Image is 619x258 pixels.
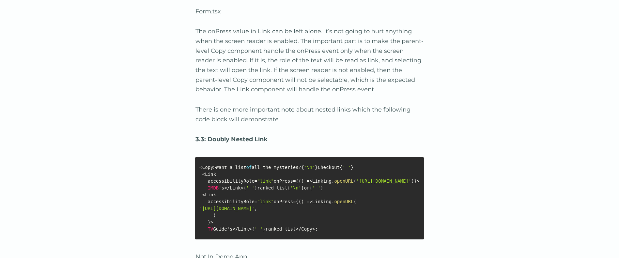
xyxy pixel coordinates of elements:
span: > [210,220,213,225]
strong: 3.3: Doubly Nested Link [195,136,268,143]
span: > [417,178,419,184]
span: } [320,185,323,190]
span: > [213,165,216,170]
span: > [312,226,315,232]
span: ( [353,178,356,184]
span: < [296,226,298,232]
span: < [224,185,227,190]
span: . [332,199,334,204]
span: { [340,165,342,170]
span: ' ' [246,185,255,190]
span: { [296,178,298,184]
span: ' ' [312,185,320,190]
span: { [296,199,298,204]
span: ) [301,199,304,204]
span: ) [411,178,414,184]
span: > [241,185,243,190]
p: There is one more important note about nested links which the following code block will demonstrate. [195,105,424,124]
span: = [255,199,257,204]
p: The onPress value in Link can be left alone. It’s not going to hurt anything when the screen read... [195,27,424,95]
span: = [293,199,296,204]
span: < [232,226,235,232]
span: '\n' [304,165,315,170]
span: { [301,165,304,170]
span: ) [213,213,216,218]
span: } [414,178,417,184]
span: '[URL][DOMAIN_NAME]' [199,206,255,211]
span: > [249,226,252,232]
span: "link" [257,178,274,184]
span: ; [315,226,317,232]
span: TV [208,226,213,232]
span: ( [353,199,356,204]
span: { [310,185,312,190]
span: of [246,165,252,170]
span: } [208,220,210,225]
span: / [227,185,230,190]
span: ( [299,178,301,184]
span: { [243,185,246,190]
span: = [255,178,257,184]
span: } [263,226,265,232]
span: ) [301,178,304,184]
span: . [332,178,334,184]
span: } [351,165,353,170]
code: Copy Want a list all the mysteries Checkout Link accessibilityRole onPress Linking 's Link ranked... [197,162,422,235]
span: openURL [334,199,353,204]
span: ' ' [343,165,351,170]
span: IMDB [208,185,219,190]
span: openURL [334,178,353,184]
span: < [202,192,205,197]
span: '\n' [290,185,302,190]
span: < [202,172,205,177]
span: => [307,199,312,204]
span: ' ' [255,226,263,232]
span: < [199,165,202,170]
span: ( [299,199,301,204]
span: '[URL][DOMAIN_NAME]' [356,178,411,184]
span: { [287,185,290,190]
span: } [301,185,304,190]
span: = [293,178,296,184]
span: { [252,226,254,232]
span: } [255,185,257,190]
span: => [307,178,312,184]
span: / [235,226,238,232]
span: } [315,165,317,170]
span: , [255,206,257,211]
span: "link" [257,199,274,204]
p: Form.tsx [195,7,424,17]
span: ? [299,165,301,170]
span: / [299,226,301,232]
